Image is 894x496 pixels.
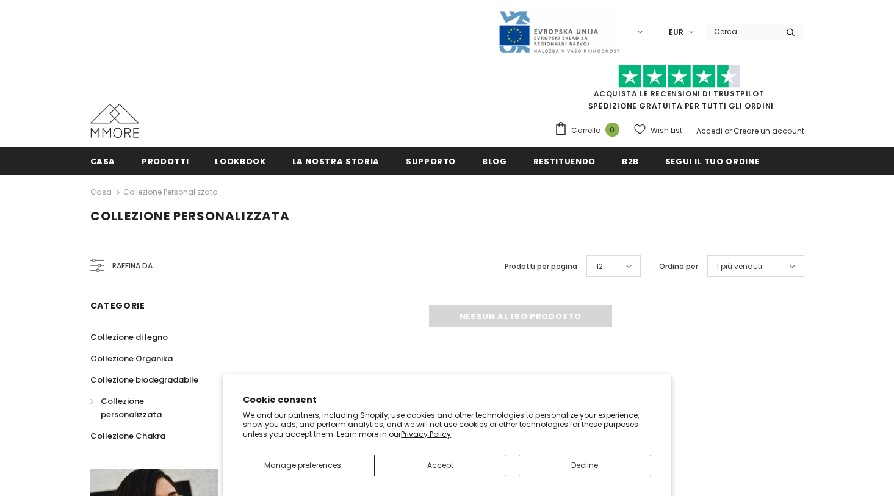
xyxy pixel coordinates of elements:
button: Accept [374,455,506,476]
a: Collezione Organika [90,348,173,369]
a: Lookbook [215,147,265,174]
a: Javni Razpis [498,26,620,37]
a: Collezione personalizzata [123,187,218,197]
span: Restituendo [533,156,596,167]
a: Prodotti [142,147,189,174]
a: Restituendo [533,147,596,174]
span: Collezione Chakra [90,430,165,442]
img: Casi MMORE [90,104,139,138]
span: Segui il tuo ordine [665,156,759,167]
a: La nostra storia [292,147,380,174]
a: Blog [482,147,507,174]
a: Collezione biodegradabile [90,369,198,390]
a: Casa [90,185,112,199]
a: Carrello 0 [554,121,625,140]
span: Carrello [571,124,600,137]
a: Casa [90,147,116,174]
img: Fidati di Pilot Stars [618,65,740,88]
span: Casa [90,156,116,167]
input: Search Site [707,23,777,40]
a: Collezione Chakra [90,425,165,447]
span: EUR [669,26,683,38]
label: Ordina per [659,261,698,273]
span: Prodotti [142,156,189,167]
span: Raffina da [112,259,153,273]
a: Accedi [696,126,723,136]
span: Collezione personalizzata [101,395,162,420]
a: B2B [622,147,639,174]
button: Decline [519,455,651,476]
a: Privacy Policy [401,429,451,439]
span: Collezione personalizzata [90,207,290,225]
span: 12 [596,261,603,273]
span: B2B [622,156,639,167]
a: Segui il tuo ordine [665,147,759,174]
span: Blog [482,156,507,167]
span: Lookbook [215,156,265,167]
span: Collezione Organika [90,353,173,364]
a: Creare un account [734,126,804,136]
a: Collezione personalizzata [90,390,205,425]
span: Wish List [651,124,682,137]
span: supporto [406,156,456,167]
label: Prodotti per pagina [505,261,577,273]
span: Categorie [90,300,145,312]
span: Manage preferences [264,460,341,470]
img: Javni Razpis [498,10,620,54]
a: supporto [406,147,456,174]
span: SPEDIZIONE GRATUITA PER TUTTI GLI ORDINI [554,70,804,111]
span: Collezione biodegradabile [90,374,198,386]
span: 0 [605,123,619,137]
a: Wish List [634,120,682,141]
span: La nostra storia [292,156,380,167]
a: Acquista le recensioni di TrustPilot [594,88,765,99]
span: or [724,126,732,136]
span: Collezione di legno [90,331,168,343]
p: We and our partners, including Shopify, use cookies and other technologies to personalize your ex... [243,411,651,439]
h2: Cookie consent [243,394,651,406]
a: Collezione di legno [90,326,168,348]
span: I più venduti [717,261,762,273]
button: Manage preferences [243,455,362,476]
